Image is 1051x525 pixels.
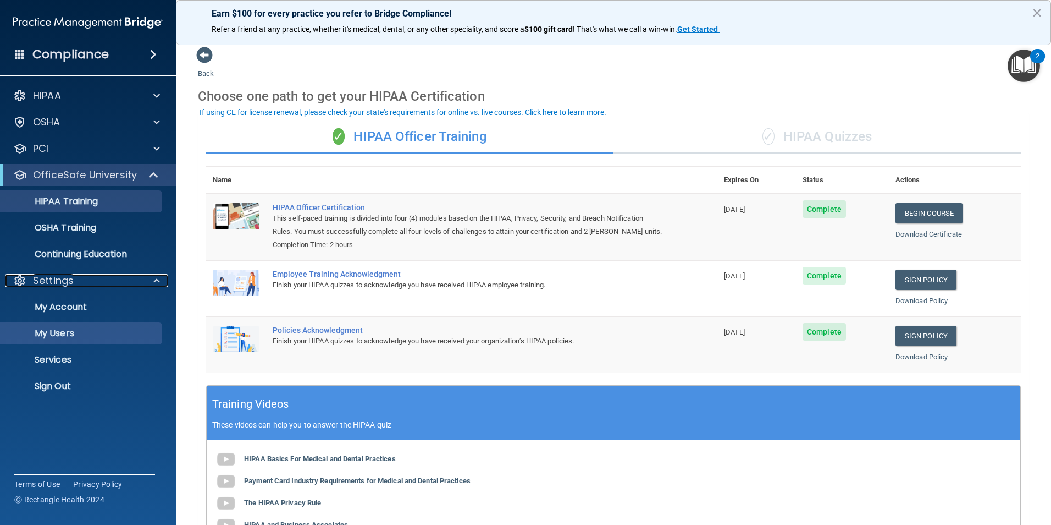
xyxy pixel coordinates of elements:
[803,323,846,341] span: Complete
[273,270,662,278] div: Employee Training Acknowledgment
[33,274,74,287] p: Settings
[244,455,396,463] b: HIPAA Basics For Medical and Dental Practices
[677,25,720,34] a: Get Started
[33,89,61,102] p: HIPAA
[13,274,160,287] a: Settings
[273,238,662,251] div: Completion Time: 2 hours
[796,167,889,194] th: Status
[32,47,109,62] h4: Compliance
[895,326,956,346] a: Sign Policy
[613,121,1021,154] div: HIPAA Quizzes
[73,479,123,490] a: Privacy Policy
[7,328,157,339] p: My Users
[677,25,718,34] strong: Get Started
[14,479,60,490] a: Terms of Use
[895,230,962,238] a: Download Certificate
[198,56,214,78] a: Back
[273,203,662,212] a: HIPAA Officer Certification
[215,471,237,493] img: gray_youtube_icon.38fcd6cc.png
[762,128,775,145] span: ✓
[524,25,573,34] strong: $100 gift card
[333,128,345,145] span: ✓
[7,222,96,233] p: OSHA Training
[1032,4,1042,21] button: Close
[13,89,160,102] a: HIPAA
[1008,50,1040,82] button: Open Resource Center, 2 new notifications
[7,381,157,392] p: Sign Out
[7,354,157,365] p: Services
[717,167,796,194] th: Expires On
[215,449,237,471] img: gray_youtube_icon.38fcd6cc.png
[212,420,1015,429] p: These videos can help you to answer the HIPAA quiz
[724,205,745,214] span: [DATE]
[14,494,104,505] span: Ⓒ Rectangle Health 2024
[244,499,321,507] b: The HIPAA Privacy Rule
[573,25,677,34] span: ! That's what we call a win-win.
[33,168,137,182] p: OfficeSafe University
[7,249,157,260] p: Continuing Education
[895,297,948,305] a: Download Policy
[273,278,662,292] div: Finish your HIPAA quizzes to acknowledge you have received HIPAA employee training.
[206,121,613,154] div: HIPAA Officer Training
[244,477,471,485] b: Payment Card Industry Requirements for Medical and Dental Practices
[273,326,662,335] div: Policies Acknowledgment
[803,200,846,218] span: Complete
[724,272,745,280] span: [DATE]
[200,108,606,116] div: If using CE for license renewal, please check your state's requirements for online vs. live cours...
[724,328,745,336] span: [DATE]
[198,80,1029,112] div: Choose one path to get your HIPAA Certification
[895,270,956,290] a: Sign Policy
[13,12,163,34] img: PMB logo
[198,107,608,118] button: If using CE for license renewal, please check your state's requirements for online vs. live cours...
[7,196,98,207] p: HIPAA Training
[215,493,237,515] img: gray_youtube_icon.38fcd6cc.png
[7,302,157,313] p: My Account
[13,142,160,155] a: PCI
[1036,56,1039,70] div: 2
[13,168,159,182] a: OfficeSafe University
[273,335,662,348] div: Finish your HIPAA quizzes to acknowledge you have received your organization’s HIPAA policies.
[212,25,524,34] span: Refer a friend at any practice, whether it's medical, dental, or any other speciality, and score a
[889,167,1021,194] th: Actions
[273,212,662,238] div: This self-paced training is divided into four (4) modules based on the HIPAA, Privacy, Security, ...
[895,203,963,223] a: Begin Course
[33,116,60,129] p: OSHA
[33,142,48,155] p: PCI
[212,395,289,414] h5: Training Videos
[212,8,1015,19] p: Earn $100 for every practice you refer to Bridge Compliance!
[803,267,846,285] span: Complete
[13,116,160,129] a: OSHA
[895,353,948,361] a: Download Policy
[206,167,266,194] th: Name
